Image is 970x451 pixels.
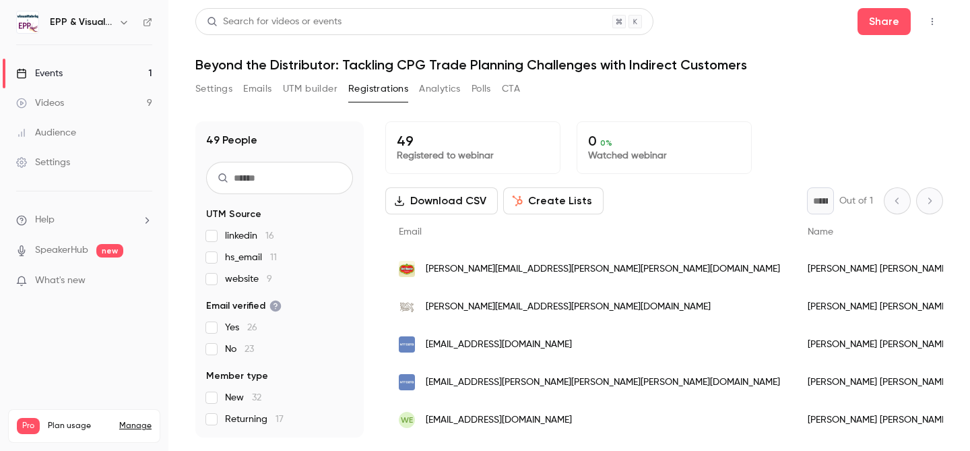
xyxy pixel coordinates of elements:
div: Settings [16,156,70,169]
span: Help [35,213,55,227]
p: Watched webinar [588,149,740,162]
li: help-dropdown-opener [16,213,152,227]
span: [EMAIL_ADDRESS][PERSON_NAME][PERSON_NAME][PERSON_NAME][DOMAIN_NAME] [426,375,780,390]
span: [PERSON_NAME][EMAIL_ADDRESS][PERSON_NAME][DOMAIN_NAME] [426,300,711,314]
div: Search for videos or events [207,15,342,29]
button: Download CSV [385,187,498,214]
span: hs_email [225,251,277,264]
span: No [225,342,254,356]
button: Registrations [348,78,408,100]
span: 26 [247,323,257,332]
span: new [96,244,123,258]
p: Out of 1 [839,194,873,208]
span: WE [401,414,413,426]
span: What's new [35,274,86,288]
button: CTA [502,78,520,100]
a: Manage [119,421,152,431]
h6: EPP & Visualfabriq [50,16,113,29]
span: 16 [265,231,274,241]
img: emeal.nttdata.com [399,374,415,390]
img: emeal.nttdata.com [399,336,415,353]
span: UTM Source [206,208,261,221]
span: website [225,272,272,286]
button: Polls [472,78,491,100]
span: [PERSON_NAME][EMAIL_ADDRESS][PERSON_NAME][PERSON_NAME][DOMAIN_NAME] [426,262,780,276]
button: Emails [243,78,271,100]
span: 23 [245,344,254,354]
p: Registered to webinar [397,149,549,162]
span: Plan usage [48,421,111,431]
button: Analytics [419,78,461,100]
div: Audience [16,126,76,140]
span: Pro [17,418,40,434]
span: 9 [267,274,272,284]
img: es.nestle.com [399,299,415,315]
span: 0 % [600,138,612,148]
span: Yes [225,321,257,334]
span: [EMAIL_ADDRESS][DOMAIN_NAME] [426,413,572,427]
span: linkedin [225,229,274,243]
p: 0 [588,133,740,149]
span: Email verified [206,299,282,313]
span: 17 [276,415,284,424]
span: 32 [252,393,261,402]
h1: 49 People [206,132,257,148]
span: Email [399,227,422,237]
span: Member type [206,369,268,383]
button: Create Lists [503,187,604,214]
button: UTM builder [283,78,337,100]
div: Videos [16,96,64,110]
img: delmonte.com [399,261,415,277]
span: 11 [270,253,277,262]
span: New [225,391,261,404]
h1: Beyond the Distributor: Tackling CPG Trade Planning Challenges with Indirect Customers [195,57,943,73]
div: Events [16,67,63,80]
p: 49 [397,133,549,149]
span: Returning [225,413,284,426]
button: Settings [195,78,232,100]
button: Share [858,8,911,35]
iframe: Noticeable Trigger [136,275,152,287]
a: SpeakerHub [35,243,88,258]
img: EPP & Visualfabriq [17,11,38,33]
span: Name [808,227,833,237]
span: [EMAIL_ADDRESS][DOMAIN_NAME] [426,338,572,352]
